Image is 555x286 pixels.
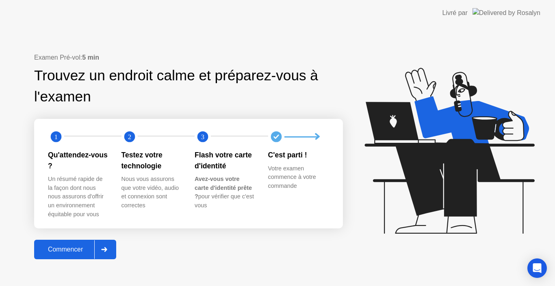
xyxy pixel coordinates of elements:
img: Delivered by Rosalyn [473,8,540,17]
div: Examen Pré-vol: [34,53,343,62]
div: C'est parti ! [268,150,329,160]
div: Open Intercom Messenger [527,258,547,278]
text: 2 [128,133,131,141]
div: Commencer [37,246,94,253]
div: Qu'attendez-vous ? [48,150,108,171]
b: 5 min [82,54,99,61]
div: Votre examen commence à votre commande [268,164,329,191]
button: Commencer [34,240,116,259]
b: Avez-vous votre carte d'identité prête ? [195,176,252,200]
div: Trouvez un endroit calme et préparez-vous à l'examen [34,65,321,108]
div: Livré par [442,8,468,18]
div: Flash votre carte d'identité [195,150,255,171]
text: 3 [201,133,204,141]
div: Un résumé rapide de la façon dont nous nous assurons d'offrir un environnement équitable pour vous [48,175,108,219]
text: 1 [54,133,58,141]
div: Testez votre technologie [121,150,182,171]
div: Nous vous assurons que votre vidéo, audio et connexion sont correctes [121,175,182,210]
div: pour vérifier que c'est vous [195,175,255,210]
